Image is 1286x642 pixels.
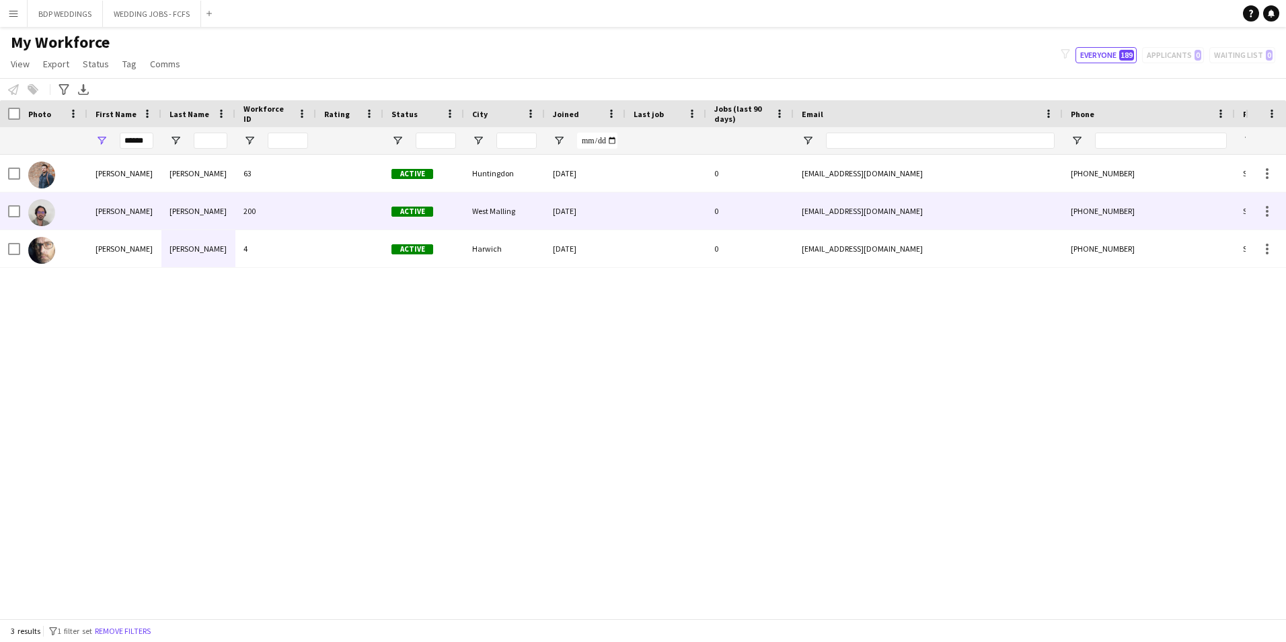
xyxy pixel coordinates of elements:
div: 0 [706,230,794,267]
div: [DATE] [545,230,626,267]
div: [PHONE_NUMBER] [1063,192,1235,229]
span: City [472,109,488,119]
button: Open Filter Menu [1071,135,1083,147]
button: Open Filter Menu [391,135,404,147]
div: [EMAIL_ADDRESS][DOMAIN_NAME] [794,192,1063,229]
span: Workforce ID [243,104,292,124]
div: Harwich [464,230,545,267]
input: Phone Filter Input [1095,133,1227,149]
div: [PHONE_NUMBER] [1063,230,1235,267]
span: Last job [634,109,664,119]
a: Comms [145,55,186,73]
div: 4 [235,230,316,267]
span: Status [391,109,418,119]
span: Active [391,207,433,217]
div: [PERSON_NAME] [87,230,161,267]
div: 0 [706,192,794,229]
input: Last Name Filter Input [194,133,227,149]
button: Everyone189 [1075,47,1137,63]
span: Email [802,109,823,119]
a: Tag [117,55,142,73]
span: Active [391,169,433,179]
span: Phone [1071,109,1094,119]
div: 63 [235,155,316,192]
span: Photo [28,109,51,119]
img: Marcus Clarke [28,162,55,188]
span: Active [391,244,433,254]
input: Status Filter Input [416,133,456,149]
div: [DATE] [545,155,626,192]
button: Open Filter Menu [553,135,565,147]
span: Last Name [169,109,209,119]
span: View [11,58,30,70]
a: View [5,55,35,73]
button: Open Filter Menu [243,135,256,147]
button: Open Filter Menu [1243,135,1255,147]
span: My Workforce [11,32,110,52]
span: First Name [96,109,137,119]
span: 189 [1119,50,1134,61]
div: [PHONE_NUMBER] [1063,155,1235,192]
a: Export [38,55,75,73]
button: Open Filter Menu [802,135,814,147]
button: WEDDING JOBS - FCFS [103,1,201,27]
div: [DATE] [545,192,626,229]
span: Status [83,58,109,70]
div: 200 [235,192,316,229]
div: [PERSON_NAME] [87,155,161,192]
button: Open Filter Menu [472,135,484,147]
button: Open Filter Menu [96,135,108,147]
div: [PERSON_NAME] [161,192,235,229]
button: BDP WEDDINGS [28,1,103,27]
span: Jobs (last 90 days) [714,104,769,124]
span: Export [43,58,69,70]
a: Status [77,55,114,73]
button: Remove filters [92,624,153,639]
app-action-btn: Advanced filters [56,81,72,98]
button: Open Filter Menu [169,135,182,147]
div: [PERSON_NAME] [161,155,235,192]
span: Joined [553,109,579,119]
img: Marcus Howlett [28,237,55,264]
span: Comms [150,58,180,70]
div: [PERSON_NAME] [87,192,161,229]
div: [PERSON_NAME] [161,230,235,267]
app-action-btn: Export XLSX [75,81,91,98]
input: First Name Filter Input [120,133,153,149]
img: Marcus Curry [28,199,55,226]
div: West Malling [464,192,545,229]
input: City Filter Input [496,133,537,149]
input: Workforce ID Filter Input [268,133,308,149]
div: 0 [706,155,794,192]
div: [EMAIL_ADDRESS][DOMAIN_NAME] [794,230,1063,267]
input: Email Filter Input [826,133,1055,149]
input: Joined Filter Input [577,133,617,149]
span: 1 filter set [57,626,92,636]
span: Profile [1243,109,1270,119]
div: [EMAIL_ADDRESS][DOMAIN_NAME] [794,155,1063,192]
span: Rating [324,109,350,119]
span: Tag [122,58,137,70]
div: Huntingdon [464,155,545,192]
